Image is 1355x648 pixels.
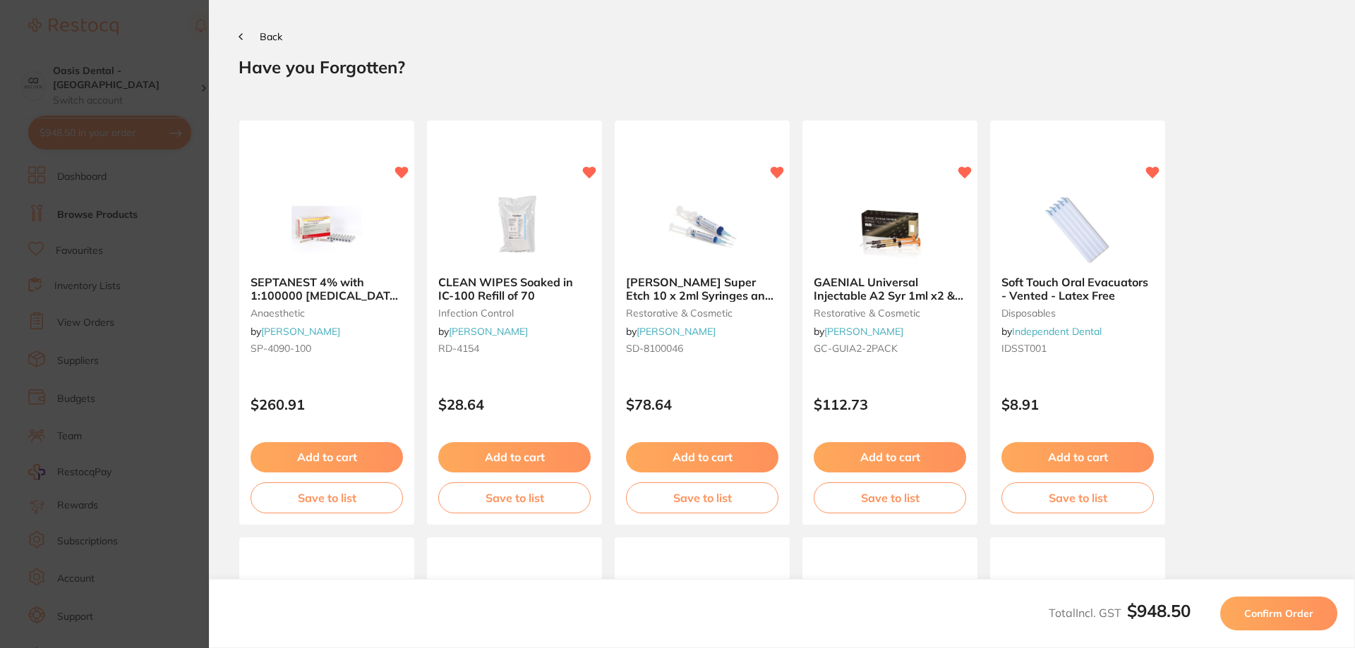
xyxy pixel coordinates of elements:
[1032,194,1124,264] img: Soft Touch Oral Evacuators - Vented - Latex Free
[1001,325,1102,338] span: by
[1001,442,1154,472] button: Add to cart
[251,307,403,319] small: anaesthetic
[637,325,716,338] a: [PERSON_NAME]
[251,343,403,354] small: SP-4090-100
[1001,276,1154,302] b: Soft Touch Oral Evacuators - Vented - Latex Free
[449,325,528,338] a: [PERSON_NAME]
[1001,307,1154,319] small: disposables
[1220,597,1337,630] button: Confirm Order
[814,276,966,302] b: GAENIAL Universal Injectable A2 Syr 1ml x2 & 20 Disp tips
[261,325,340,338] a: [PERSON_NAME]
[251,482,403,513] button: Save to list
[1127,600,1191,621] b: $948.50
[251,325,340,338] span: by
[844,194,936,264] img: GAENIAL Universal Injectable A2 Syr 1ml x2 & 20 Disp tips
[438,396,591,412] p: $28.64
[438,276,591,302] b: CLEAN WIPES Soaked in IC-100 Refill of 70
[626,307,778,319] small: restorative & cosmetic
[626,482,778,513] button: Save to list
[251,276,403,302] b: SEPTANEST 4% with 1:100000 adrenalin 2.2ml 2xBox 50 GOLD
[239,31,282,42] button: Back
[239,56,1325,78] h2: Have you Forgotten?
[814,482,966,513] button: Save to list
[469,194,560,264] img: CLEAN WIPES Soaked in IC-100 Refill of 70
[438,307,591,319] small: infection control
[626,396,778,412] p: $78.64
[626,343,778,354] small: SD-8100046
[1001,343,1154,354] small: IDSST001
[1001,482,1154,513] button: Save to list
[251,396,403,412] p: $260.91
[656,194,748,264] img: HENRY SCHEIN Super Etch 10 x 2ml Syringes and 50 Tips
[814,396,966,412] p: $112.73
[814,343,966,354] small: GC-GUIA2-2PACK
[438,482,591,513] button: Save to list
[814,442,966,472] button: Add to cart
[438,325,528,338] span: by
[438,442,591,472] button: Add to cart
[814,307,966,319] small: restorative & cosmetic
[281,194,373,264] img: SEPTANEST 4% with 1:100000 adrenalin 2.2ml 2xBox 50 GOLD
[626,276,778,302] b: HENRY SCHEIN Super Etch 10 x 2ml Syringes and 50 Tips
[1001,396,1154,412] p: $8.91
[824,325,903,338] a: [PERSON_NAME]
[1244,607,1313,620] span: Confirm Order
[814,325,903,338] span: by
[626,325,716,338] span: by
[626,442,778,472] button: Add to cart
[438,343,591,354] small: RD-4154
[1012,325,1102,338] a: Independent Dental
[1049,606,1191,620] span: Total Incl. GST
[260,30,282,43] span: Back
[251,442,403,472] button: Add to cart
